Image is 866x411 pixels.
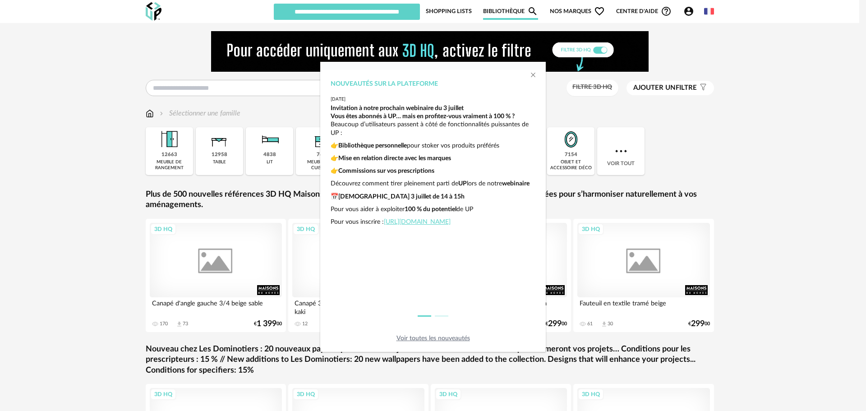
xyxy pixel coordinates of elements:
[331,193,536,201] p: 📅
[331,104,536,112] div: Invitation à notre prochain webinaire du 3 juillet
[331,80,536,88] div: Nouveautés sur la plateforme
[338,143,407,149] strong: Bibliothèque personnelle
[331,113,515,120] strong: Vous êtes abonnés à UP… mais en profitez-vous vraiment à 100 % ?
[338,155,451,162] strong: Mise en relation directe avec les marques
[331,142,536,150] p: 👉 pour stoker vos produits préférés
[331,218,536,226] p: Pour vous inscrire :
[320,62,546,352] div: dialog
[405,206,456,212] strong: 100 % du potentiel
[338,168,434,174] strong: Commissions sur vos prescriptions
[331,154,536,162] p: 👉
[502,180,530,187] strong: webinaire
[396,335,470,342] a: Voir toutes les nouveautés
[331,97,536,102] div: [DATE]
[338,194,465,200] strong: [DEMOGRAPHIC_DATA] 3 juillet de 14 à 15h
[331,112,536,137] p: Beaucoup d’utilisateurs passent à côté de fonctionnalités puissantes de UP :
[331,167,536,175] p: 👉
[530,71,537,80] button: Close
[384,219,451,225] a: [URL][DOMAIN_NAME]
[331,205,536,213] p: Pour vous aider à exploiter de UP
[331,180,536,188] p: Découvrez comment tirer pleinement parti de lors de notre
[458,180,467,187] strong: UP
